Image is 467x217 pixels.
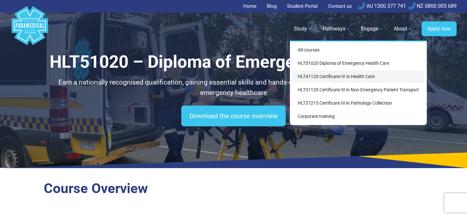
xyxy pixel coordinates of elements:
a: HLT31120 Certificate III in Non-Emergency Patient Transport [293,84,424,96]
a: HLT37215 Certificate III in Pathology Collection [293,97,424,109]
a: Apply now [422,21,457,36]
a: NZ 0800 005 689 [409,3,457,9]
a: AU 1300 377 741 [358,3,406,9]
a: HLT51020 Diploma of Emergency Health Care [293,57,424,69]
p: Earn a nationally recognised qualification, gaining essential skills and hands-on experience for ... [44,77,423,98]
h1: HLT51020 – Diploma of Emergency Health Care [44,52,423,72]
a: All courses [293,44,424,56]
a: Study [290,20,316,38]
div: Study [290,40,427,125]
h2: Course Overview [44,180,423,197]
a: About [390,20,416,38]
a: Pathways [319,20,354,38]
a: Corporate training [293,110,424,122]
a: Download the course overview [181,106,286,126]
a: HLT41120 Certificate IV in Health Care [293,71,424,83]
a: Engage [357,20,387,38]
a: Australian Paramedical College [10,13,49,45]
